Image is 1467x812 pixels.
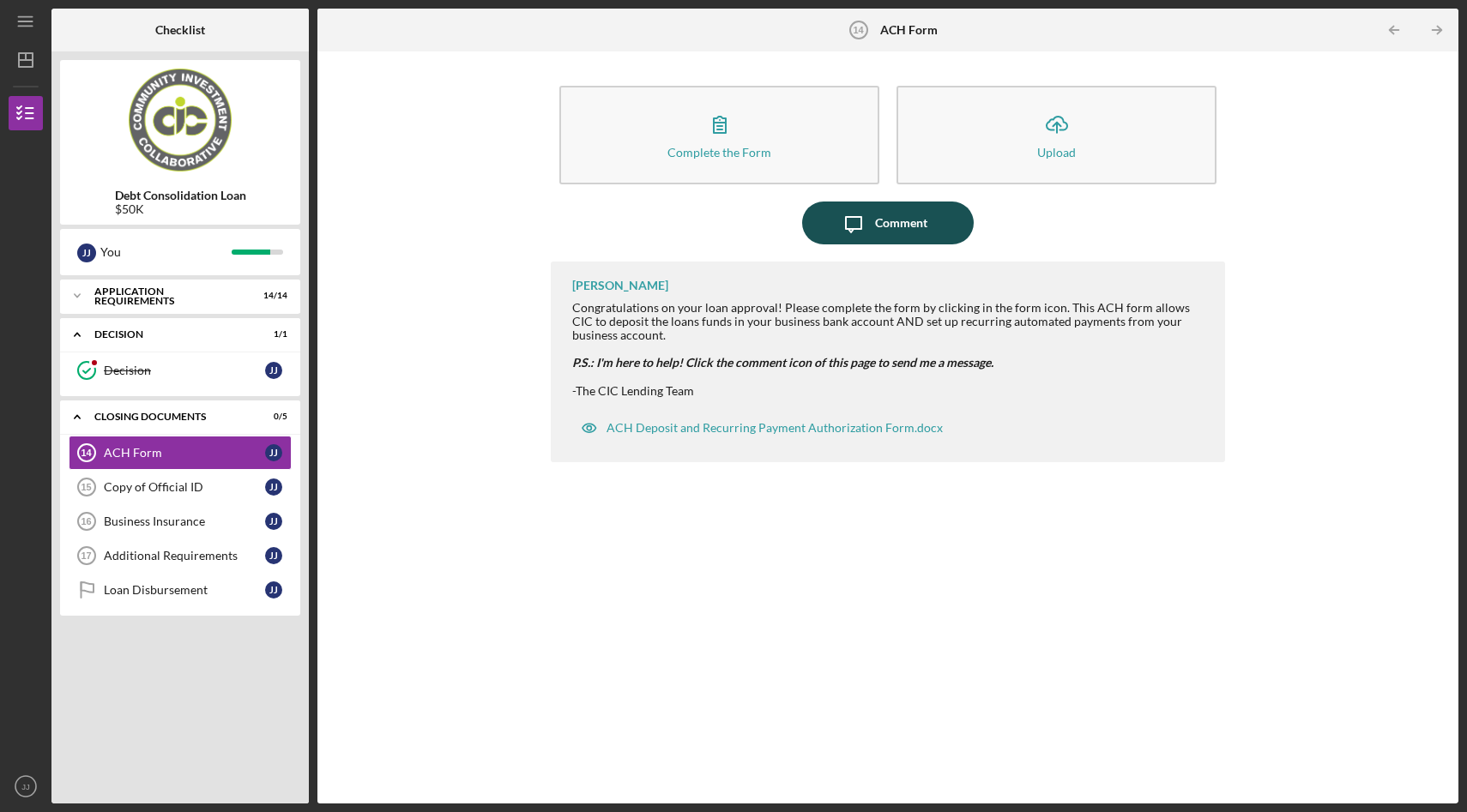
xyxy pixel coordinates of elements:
[69,353,292,388] a: DecisionJJ
[81,448,92,458] tspan: 14
[802,201,974,244] button: Comment
[1037,146,1076,159] div: Upload
[69,436,292,470] a: 14ACH FormJJ
[880,23,938,37] b: ACH Form
[572,301,1208,342] div: Congratulations on your loan approval! Please complete the form by clicking in the form icon. Thi...
[115,189,246,202] b: Debt Consolidation Loan
[104,549,265,562] div: Additional Requirements
[104,364,265,377] div: Decision
[896,86,1216,184] button: Upload
[875,201,927,244] div: Comment
[9,769,43,803] button: JJ
[104,514,265,528] div: Business Insurance
[81,550,91,561] tspan: 17
[94,286,244,306] div: Application Requirements
[572,411,951,445] button: ACH Deposit and Recurring Payment Authorization Form.docx
[257,291,287,301] div: 14 / 14
[572,355,993,370] em: P.S.: I'm here to help! Click the comment icon of this page to send me a message.
[81,482,91,492] tspan: 15
[257,329,287,340] div: 1 / 1
[69,538,292,573] a: 17Additional RequirementsJJ
[21,782,30,791] text: JJ
[60,69,300,171] img: Product logo
[104,480,265,494] div: Copy of Official ID
[77,244,96,262] div: J J
[265,444,282,461] div: J J
[69,504,292,538] a: 16Business InsuranceJJ
[559,86,879,184] button: Complete the Form
[69,573,292,607] a: Loan DisbursementJJ
[94,412,244,422] div: Closing Documents
[104,583,265,597] div: Loan Disbursement
[265,547,282,564] div: J J
[572,384,1208,398] div: -The CIC Lending Team
[265,362,282,379] div: J J
[265,581,282,598] div: J J
[115,202,246,216] div: $50K
[265,478,282,496] div: J J
[607,421,943,435] div: ACH Deposit and Recurring Payment Authorization Form.docx
[81,516,91,526] tspan: 16
[572,279,668,292] div: [PERSON_NAME]
[94,329,244,340] div: Decision
[265,513,282,530] div: J J
[104,446,265,460] div: ACH Form
[155,23,205,37] b: Checklist
[257,412,287,422] div: 0 / 5
[667,146,771,159] div: Complete the Form
[100,238,232,267] div: You
[854,25,865,35] tspan: 14
[69,470,292,504] a: 15Copy of Official IDJJ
